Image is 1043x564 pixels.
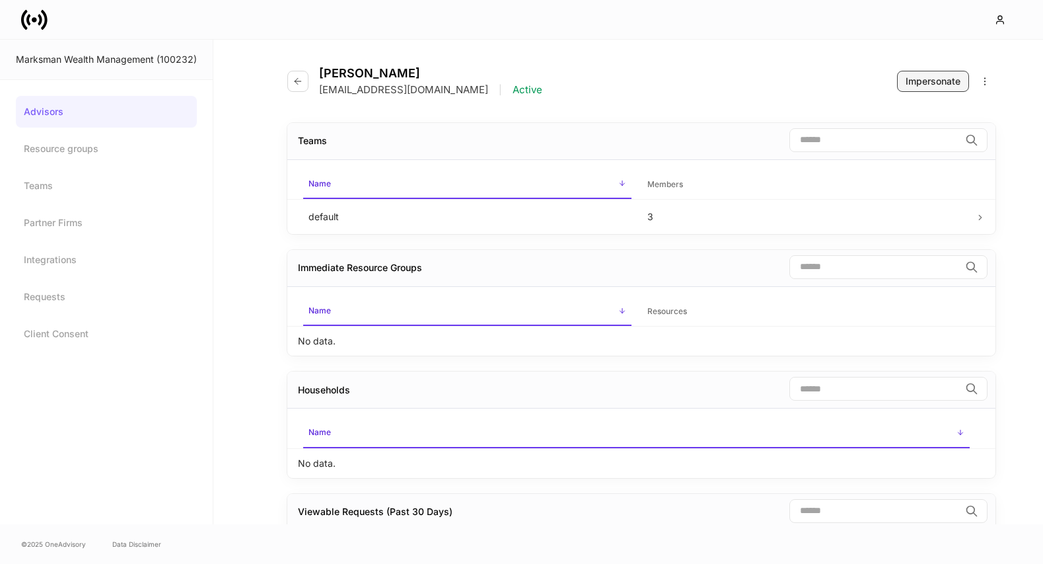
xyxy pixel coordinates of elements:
[513,83,542,97] p: Active
[319,66,542,81] h4: [PERSON_NAME]
[298,134,327,147] div: Teams
[16,53,197,66] div: Marksman Wealth Management (100232)
[303,171,631,199] span: Name
[303,419,970,448] span: Name
[319,83,488,97] p: [EMAIL_ADDRESS][DOMAIN_NAME]
[647,178,683,190] h6: Members
[637,199,976,234] td: 3
[21,539,86,549] span: © 2025 OneAdvisory
[308,304,331,317] h6: Name
[112,539,161,549] a: Data Disclaimer
[897,71,969,92] button: Impersonate
[906,75,960,88] div: Impersonate
[16,96,197,128] a: Advisors
[16,318,197,350] a: Client Consent
[499,83,502,97] p: |
[16,170,197,202] a: Teams
[308,177,331,190] h6: Name
[308,426,331,438] h6: Name
[16,281,197,313] a: Requests
[16,207,197,239] a: Partner Firms
[298,383,350,397] div: Households
[16,244,197,276] a: Integrations
[298,505,452,518] div: Viewable Requests (Past 30 Days)
[298,261,422,274] div: Immediate Resource Groups
[642,171,970,198] span: Members
[303,298,631,326] span: Name
[298,335,336,348] p: No data.
[647,305,687,317] h6: Resources
[642,298,970,325] span: Resources
[298,199,637,234] td: default
[298,457,336,470] p: No data.
[16,133,197,165] a: Resource groups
